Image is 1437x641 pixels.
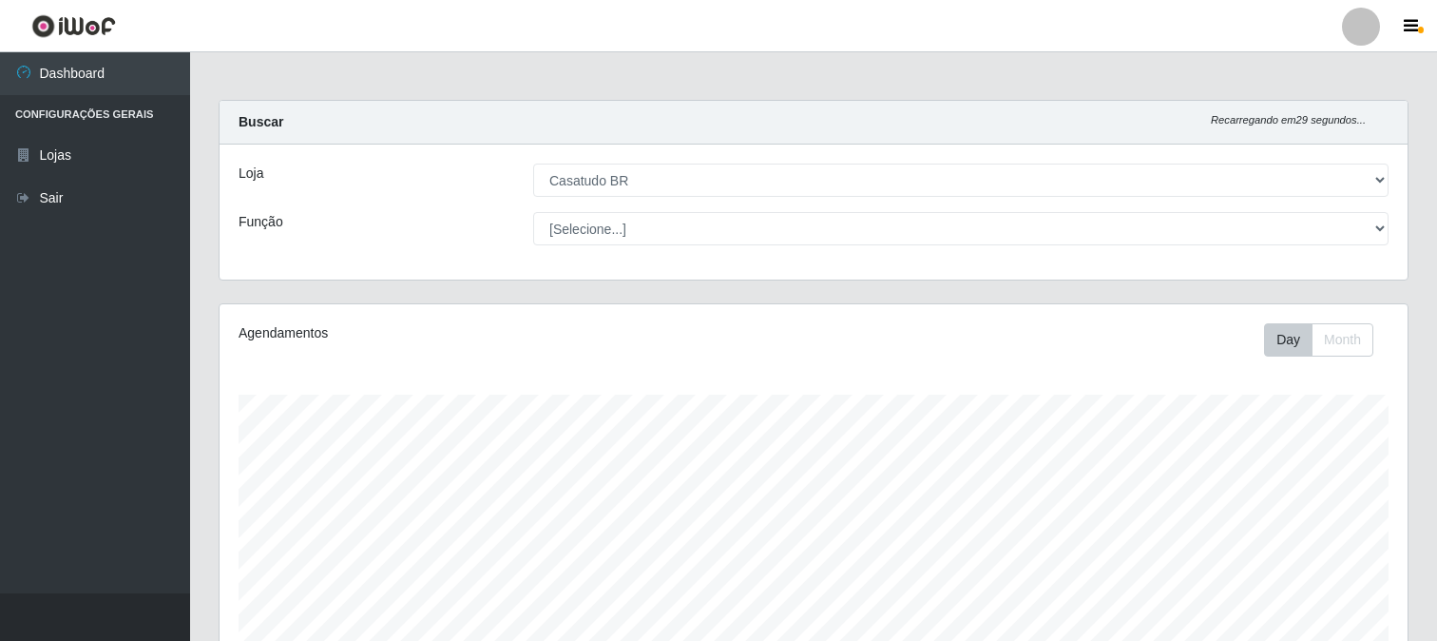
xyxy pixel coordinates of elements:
div: Agendamentos [239,323,701,343]
div: First group [1264,323,1373,357]
label: Função [239,212,283,232]
div: Toolbar with button groups [1264,323,1389,357]
label: Loja [239,164,263,184]
img: CoreUI Logo [31,14,116,38]
button: Day [1264,323,1312,357]
i: Recarregando em 29 segundos... [1211,114,1366,126]
button: Month [1312,323,1373,357]
strong: Buscar [239,114,283,129]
